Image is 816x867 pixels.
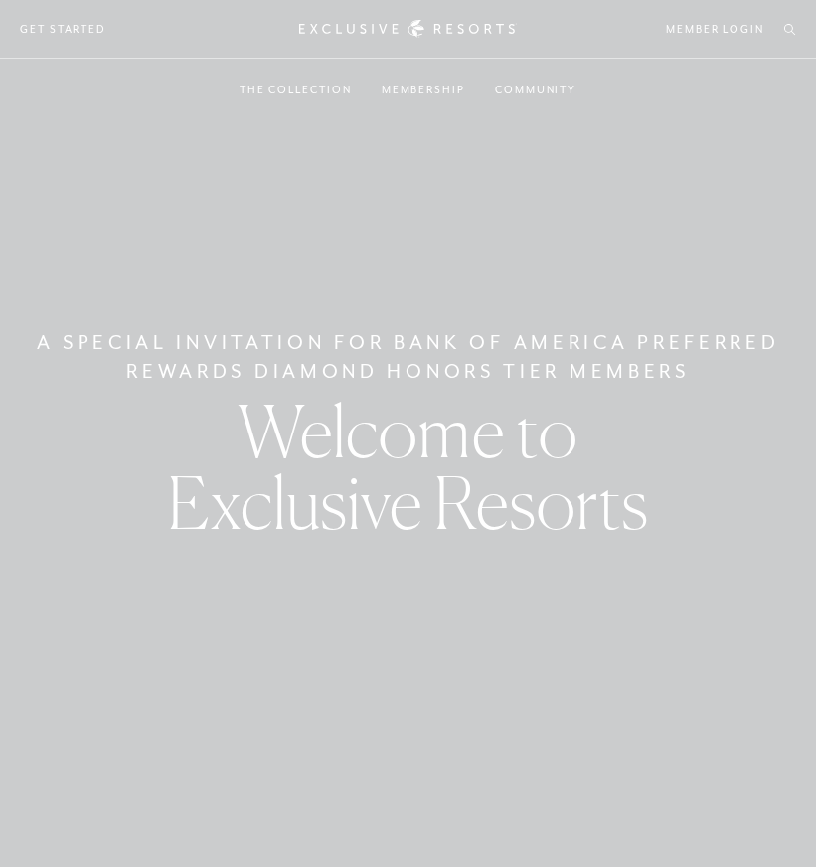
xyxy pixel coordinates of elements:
[382,61,465,118] a: Membership
[20,20,106,38] a: Get Started
[666,20,764,38] a: Member Login
[143,396,674,539] h1: Welcome to Exclusive Resorts
[240,61,352,118] a: The Collection
[34,328,781,387] h6: A Special Invitation For Bank of America Preferred Rewards Diamond Honors Tier Members
[495,61,576,118] a: Community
